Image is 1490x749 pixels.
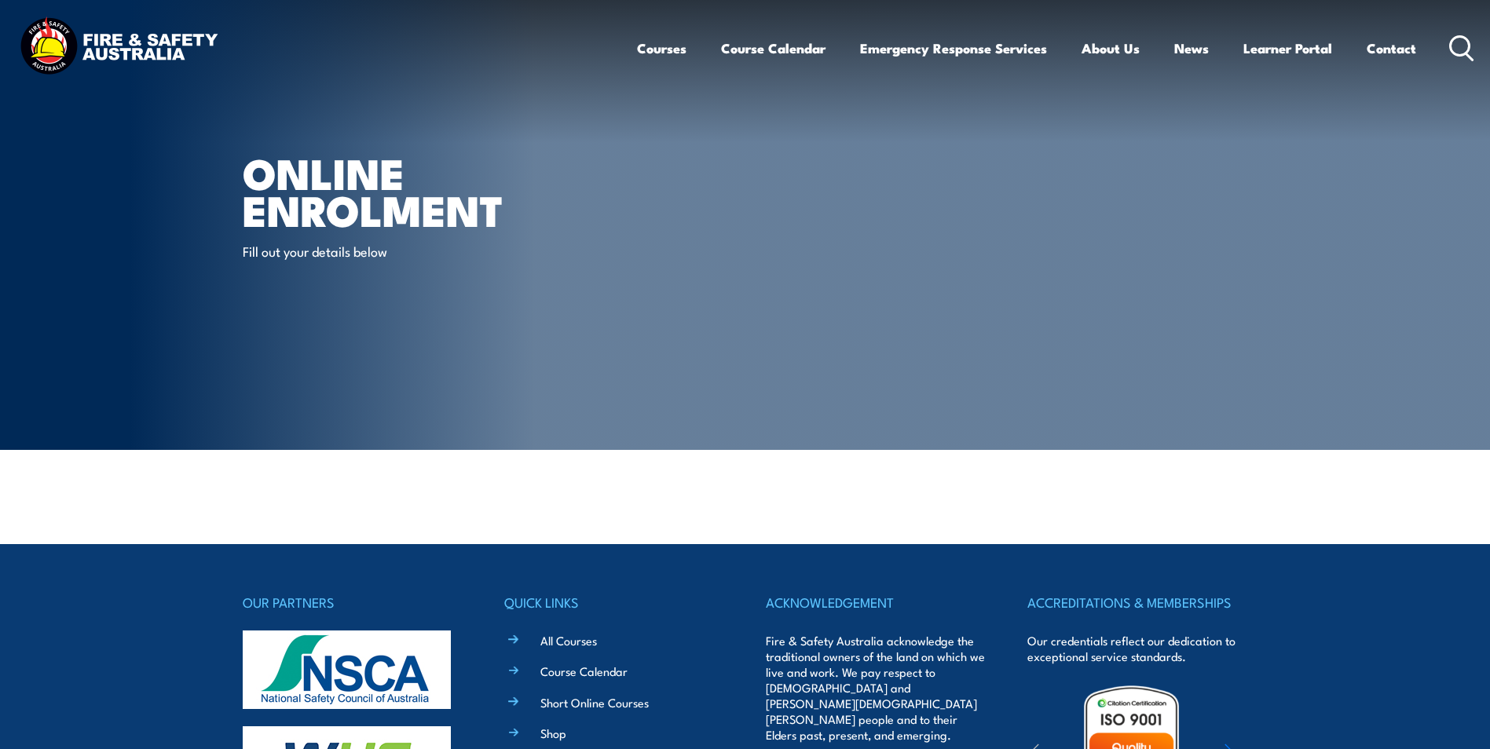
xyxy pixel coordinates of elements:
[1082,27,1140,69] a: About Us
[540,725,566,741] a: Shop
[243,242,529,260] p: Fill out your details below
[540,694,649,711] a: Short Online Courses
[504,591,724,613] h4: QUICK LINKS
[766,633,986,743] p: Fire & Safety Australia acknowledge the traditional owners of the land on which we live and work....
[637,27,686,69] a: Courses
[540,632,597,649] a: All Courses
[766,591,986,613] h4: ACKNOWLEDGEMENT
[1243,27,1332,69] a: Learner Portal
[721,27,826,69] a: Course Calendar
[243,630,451,709] img: nsca-logo-footer
[1027,633,1247,664] p: Our credentials reflect our dedication to exceptional service standards.
[1174,27,1209,69] a: News
[1027,591,1247,613] h4: ACCREDITATIONS & MEMBERSHIPS
[540,663,628,679] a: Course Calendar
[243,154,631,227] h1: Online Enrolment
[1367,27,1416,69] a: Contact
[243,591,463,613] h4: OUR PARTNERS
[860,27,1047,69] a: Emergency Response Services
